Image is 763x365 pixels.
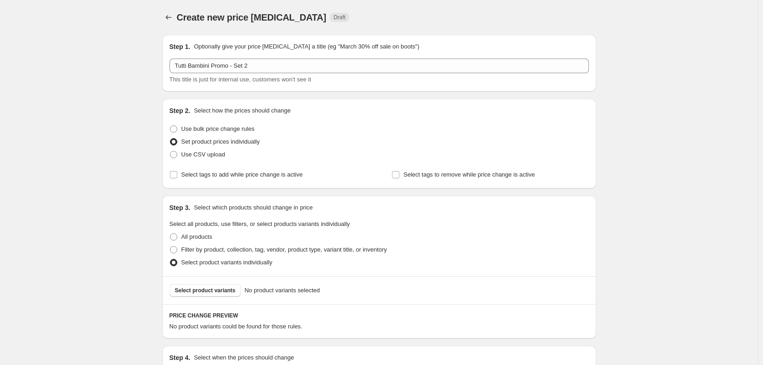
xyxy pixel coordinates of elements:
[181,171,303,178] span: Select tags to add while price change is active
[170,59,589,73] input: 30% off holiday sale
[181,125,254,132] span: Use bulk price change rules
[170,353,191,362] h2: Step 4.
[170,76,311,83] span: This title is just for internal use, customers won't see it
[170,323,302,330] span: No product variants could be found for those rules.
[181,151,225,158] span: Use CSV upload
[162,11,175,24] button: Price change jobs
[170,220,350,227] span: Select all products, use filters, or select products variants individually
[181,246,387,253] span: Filter by product, collection, tag, vendor, product type, variant title, or inventory
[334,14,345,21] span: Draft
[170,312,589,319] h6: PRICE CHANGE PREVIEW
[170,42,191,51] h2: Step 1.
[194,203,313,212] p: Select which products should change in price
[244,286,320,295] span: No product variants selected
[194,42,419,51] p: Optionally give your price [MEDICAL_DATA] a title (eg "March 30% off sale on boots")
[181,233,212,240] span: All products
[170,284,241,297] button: Select product variants
[175,287,236,294] span: Select product variants
[181,138,260,145] span: Set product prices individually
[170,203,191,212] h2: Step 3.
[403,171,535,178] span: Select tags to remove while price change is active
[170,106,191,115] h2: Step 2.
[177,12,327,22] span: Create new price [MEDICAL_DATA]
[194,353,294,362] p: Select when the prices should change
[194,106,291,115] p: Select how the prices should change
[181,259,272,266] span: Select product variants individually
